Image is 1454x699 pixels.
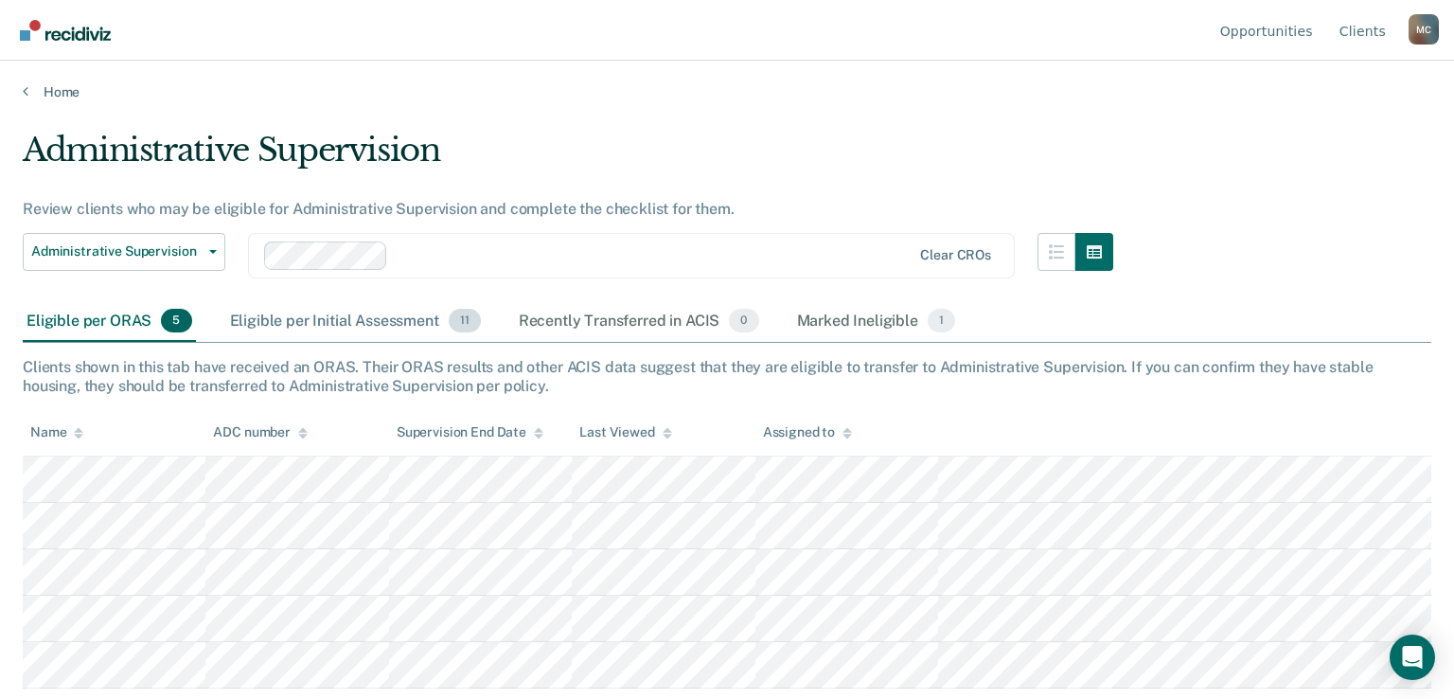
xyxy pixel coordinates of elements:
div: Name [30,424,83,440]
button: Administrative Supervision [23,233,225,271]
div: Marked Ineligible1 [793,301,960,343]
div: M C [1409,14,1439,45]
div: Recently Transferred in ACIS0 [515,301,763,343]
button: Profile dropdown button [1409,14,1439,45]
span: 5 [161,309,191,333]
div: Open Intercom Messenger [1390,635,1435,680]
div: Supervision End Date [397,424,543,440]
img: Recidiviz [20,20,111,41]
span: 0 [729,309,758,333]
div: Review clients who may be eligible for Administrative Supervision and complete the checklist for ... [23,200,1113,218]
span: 11 [449,309,481,333]
div: Administrative Supervision [23,131,1113,185]
span: Administrative Supervision [31,243,202,260]
div: Clear CROs [920,247,991,263]
div: Eligible per Initial Assessment11 [226,301,485,343]
div: ADC number [213,424,308,440]
span: 1 [928,309,955,333]
div: Last Viewed [579,424,671,440]
a: Home [23,83,1431,100]
div: Eligible per ORAS5 [23,301,196,343]
div: Clients shown in this tab have received an ORAS. Their ORAS results and other ACIS data suggest t... [23,358,1431,394]
div: Assigned to [763,424,852,440]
